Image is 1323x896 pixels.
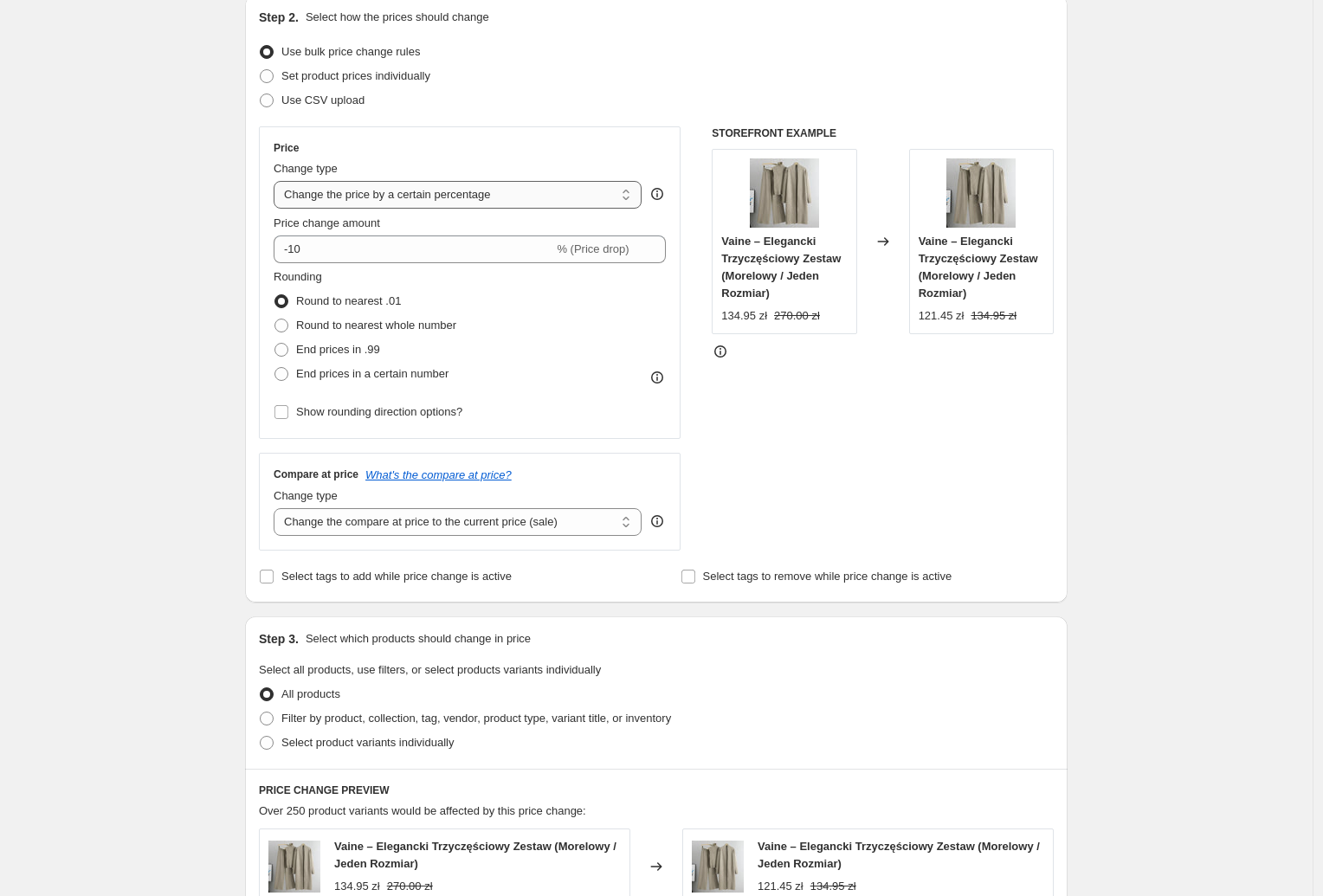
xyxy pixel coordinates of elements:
[692,841,744,893] img: Sf518a17d89404191864c42fdbc28aa482_80x.webp
[274,235,553,263] input: -15
[712,126,1054,140] h6: STOREFRONT EXAMPLE
[919,235,1038,300] span: Vaine – Elegancki Trzyczęściowy Zestaw (Morelowy / Jeden Rozmiar)
[365,468,512,481] button: What's the compare at price?
[281,69,430,82] span: Set product prices individually
[296,367,449,380] span: End prices in a certain number
[810,878,856,895] strike: 134.95 zł
[281,736,454,749] span: Select product variants individually
[274,141,299,155] h3: Price
[274,489,338,502] span: Change type
[758,878,803,895] div: 121.45 zł
[296,294,401,307] span: Round to nearest .01
[649,512,666,530] div: help
[334,840,616,870] span: Vaine – Elegancki Trzyczęściowy Zestaw (Morelowy / Jeden Rozmiar)
[281,712,671,725] span: Filter by product, collection, tag, vendor, product type, variant title, or inventory
[919,307,965,325] div: 121.45 zł
[971,307,1016,325] strike: 134.95 zł
[281,93,365,106] span: Use CSV upload
[721,235,841,300] span: Vaine – Elegancki Trzyczęściowy Zestaw (Morelowy / Jeden Rozmiar)
[721,307,767,325] div: 134.95 zł
[268,841,320,893] img: Sf518a17d89404191864c42fdbc28aa482_80x.webp
[259,9,299,26] h2: Step 2.
[703,570,952,583] span: Select tags to remove while price change is active
[946,158,1016,228] img: Sf518a17d89404191864c42fdbc28aa482_80x.webp
[334,878,380,895] div: 134.95 zł
[259,783,1054,797] h6: PRICE CHANGE PREVIEW
[296,405,462,418] span: Show rounding direction options?
[774,307,820,325] strike: 270.00 zł
[274,270,322,283] span: Rounding
[274,162,338,175] span: Change type
[306,630,531,648] p: Select which products should change in price
[557,242,629,255] span: % (Price drop)
[296,319,456,332] span: Round to nearest whole number
[259,630,299,648] h2: Step 3.
[387,878,433,895] strike: 270.00 zł
[274,467,358,481] h3: Compare at price
[281,570,512,583] span: Select tags to add while price change is active
[649,185,666,203] div: help
[259,663,601,676] span: Select all products, use filters, or select products variants individually
[281,687,340,700] span: All products
[758,840,1040,870] span: Vaine – Elegancki Trzyczęściowy Zestaw (Morelowy / Jeden Rozmiar)
[274,216,380,229] span: Price change amount
[296,343,380,356] span: End prices in .99
[259,804,586,817] span: Over 250 product variants would be affected by this price change:
[281,45,420,58] span: Use bulk price change rules
[306,9,489,26] p: Select how the prices should change
[750,158,819,228] img: Sf518a17d89404191864c42fdbc28aa482_80x.webp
